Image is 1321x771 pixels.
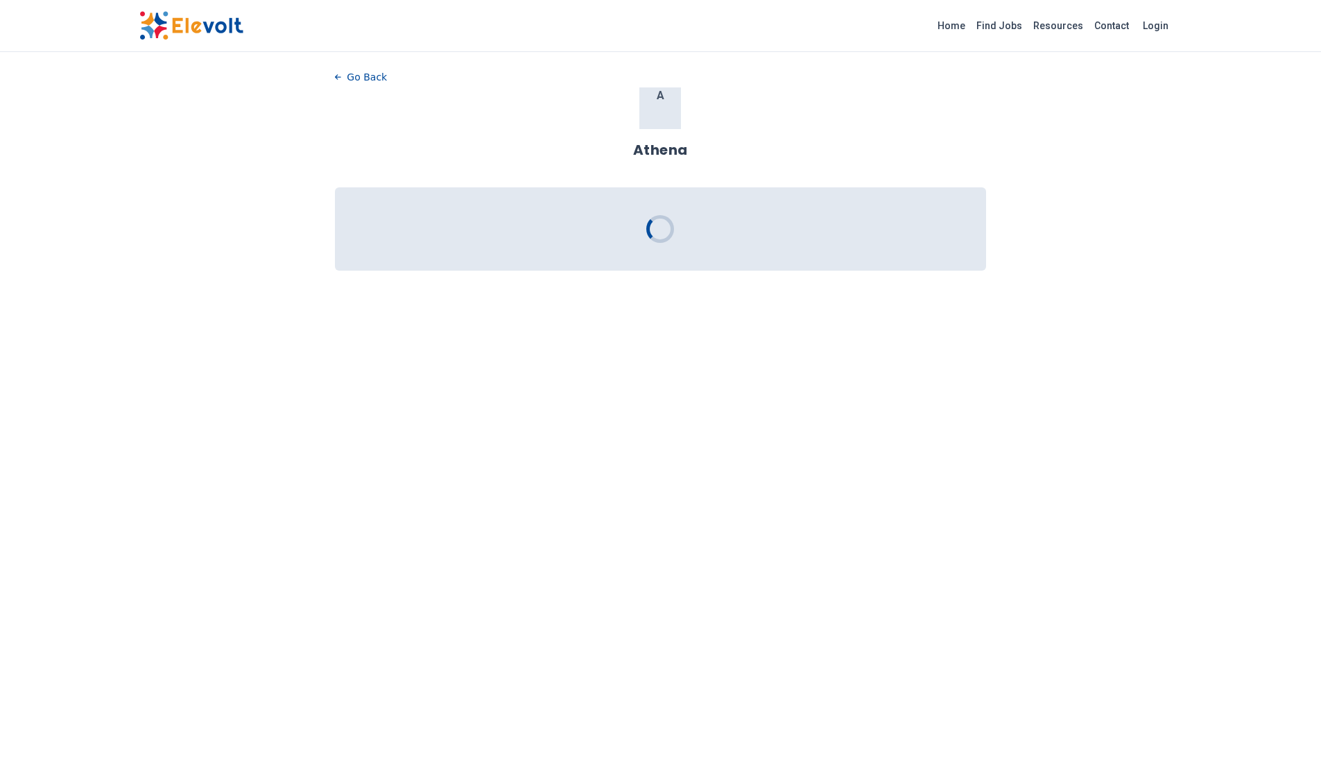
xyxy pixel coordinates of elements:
iframe: Advertisement [139,67,314,483]
a: Login [1134,12,1177,40]
a: Home [932,15,971,37]
iframe: Advertisement [1008,67,1183,483]
a: Resources [1028,15,1089,37]
img: Elevolt [139,11,243,40]
p: A [657,87,664,129]
a: Find Jobs [971,15,1028,37]
button: Go Back [335,67,387,87]
h1: Athena [633,140,688,160]
a: Contact [1089,15,1134,37]
div: Loading... [646,214,676,244]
